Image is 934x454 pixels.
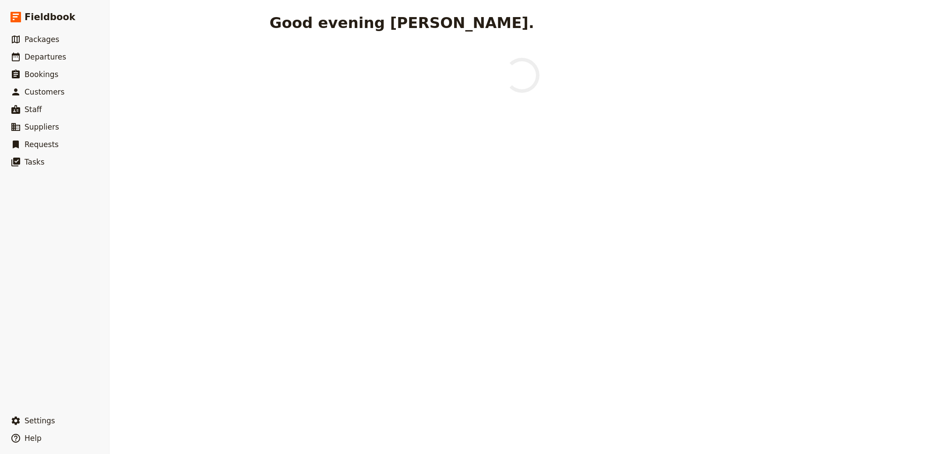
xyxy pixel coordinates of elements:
h1: Good evening [PERSON_NAME]. [270,14,534,32]
span: Requests [25,140,59,149]
span: Help [25,434,42,443]
span: Customers [25,88,64,96]
span: Departures [25,53,66,61]
span: Settings [25,416,55,425]
span: Tasks [25,158,45,166]
span: Suppliers [25,123,59,131]
span: Fieldbook [25,11,75,24]
span: Staff [25,105,42,114]
span: Bookings [25,70,58,79]
span: Packages [25,35,59,44]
